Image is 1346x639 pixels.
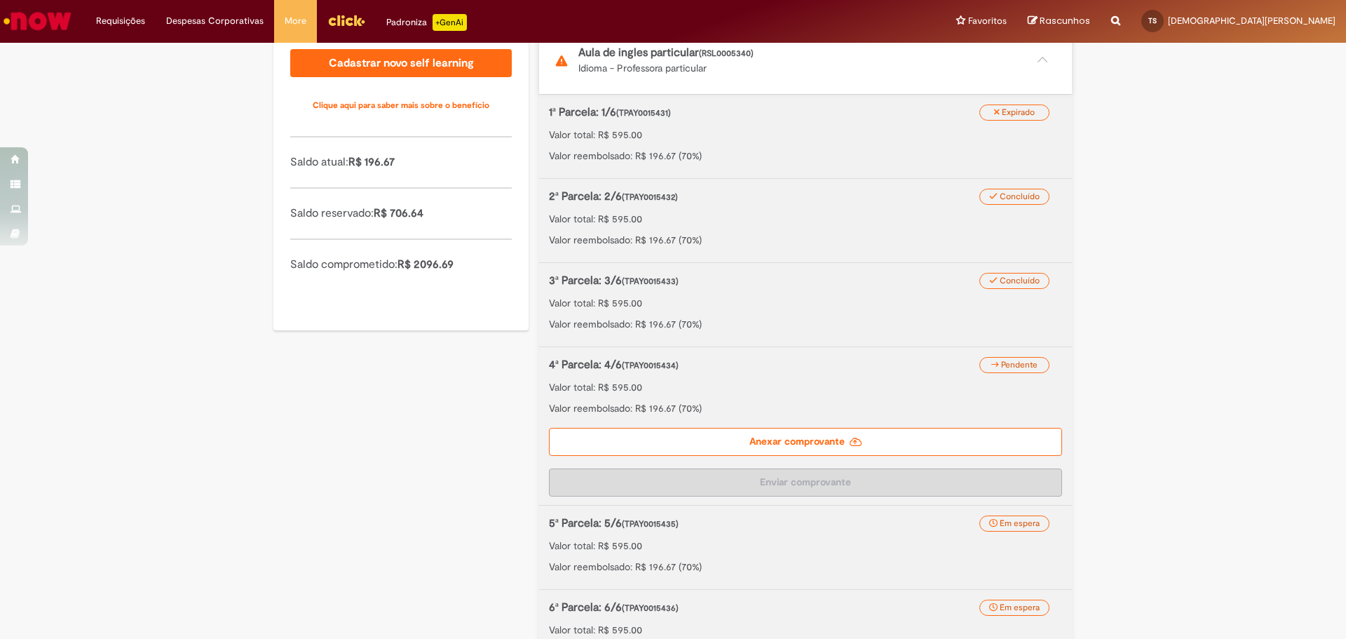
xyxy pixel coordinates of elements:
[549,560,1062,574] p: Valor reembolsado: R$ 196.67 (70%)
[549,233,1062,247] p: Valor reembolsado: R$ 196.67 (70%)
[549,600,988,616] p: 6ª Parcela: 6/6
[549,212,1062,226] p: Valor total: R$ 595.00
[1000,602,1040,613] span: Em espera
[290,49,512,77] a: Cadastrar novo self learning
[549,317,1062,331] p: Valor reembolsado: R$ 196.67 (70%)
[348,155,395,169] span: R$ 196.67
[549,128,1062,142] p: Valor total: R$ 595.00
[166,14,264,28] span: Despesas Corporativas
[622,276,679,287] span: (TPAY0015433)
[549,428,1062,456] label: Anexar comprovante
[290,206,512,222] p: Saldo reservado:
[1000,191,1040,202] span: Concluído
[1028,15,1090,28] a: Rascunhos
[1040,14,1090,27] span: Rascunhos
[549,357,988,373] p: 4ª Parcela: 4/6
[968,14,1007,28] span: Favoritos
[616,107,671,119] span: (TPAY0015431)
[549,189,988,205] p: 2ª Parcela: 2/6
[549,149,1062,163] p: Valor reembolsado: R$ 196.67 (70%)
[1000,275,1040,286] span: Concluído
[1,7,74,35] img: ServiceNow
[285,14,306,28] span: More
[622,518,679,530] span: (TPAY0015435)
[1000,518,1040,529] span: Em espera
[290,91,512,119] a: Clique aqui para saber mais sobre o benefício
[622,191,678,203] span: (TPAY0015432)
[1148,16,1157,25] span: TS
[549,401,1062,415] p: Valor reembolsado: R$ 196.67 (70%)
[1002,107,1035,118] span: Expirado
[549,516,988,532] p: 5ª Parcela: 5/6
[549,539,1062,553] p: Valor total: R$ 595.00
[374,206,423,220] span: R$ 706.64
[1001,359,1038,370] span: Pendente
[549,623,1062,637] p: Valor total: R$ 595.00
[290,154,512,170] p: Saldo atual:
[96,14,145,28] span: Requisições
[397,257,454,271] span: R$ 2096.69
[386,14,467,31] div: Padroniza
[549,105,988,121] p: 1ª Parcela: 1/6
[327,10,365,31] img: click_logo_yellow_360x200.png
[549,380,1062,394] p: Valor total: R$ 595.00
[622,603,679,614] span: (TPAY0015436)
[433,14,467,31] p: +GenAi
[290,257,512,273] p: Saldo comprometido:
[622,360,679,371] span: (TPAY0015434)
[549,296,1062,310] p: Valor total: R$ 595.00
[1168,15,1335,27] span: [DEMOGRAPHIC_DATA][PERSON_NAME]
[549,273,988,289] p: 3ª Parcela: 3/6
